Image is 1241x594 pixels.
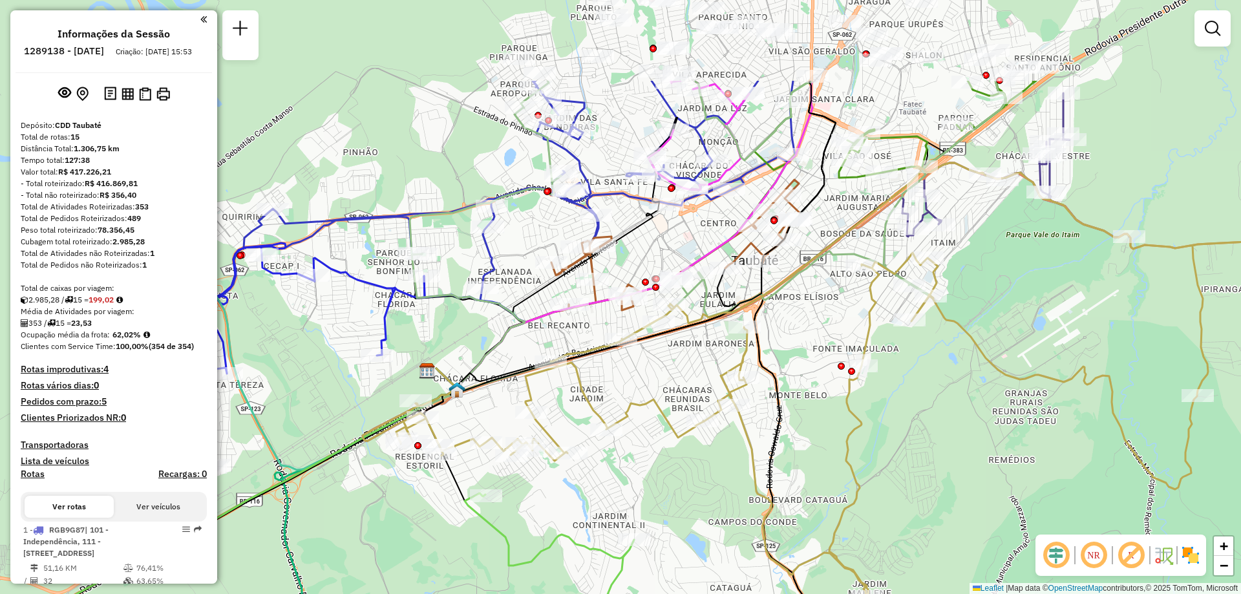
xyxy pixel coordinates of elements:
[121,412,126,423] strong: 0
[142,260,147,270] strong: 1
[114,496,203,518] button: Ver veículos
[21,306,207,317] div: Média de Atividades por viagem:
[65,155,90,165] strong: 127:38
[119,85,136,102] button: Visualizar relatório de Roteirização
[111,46,197,58] div: Criação: [DATE] 15:53
[23,525,109,558] span: | 101 - Independência, 111 - [STREET_ADDRESS]
[21,364,207,375] h4: Rotas improdutivas:
[150,248,154,258] strong: 1
[56,83,74,104] button: Exibir sessão original
[58,28,170,40] h4: Informações da Sessão
[135,202,149,211] strong: 353
[65,296,73,304] i: Total de rotas
[74,143,120,153] strong: 1.306,75 km
[1048,584,1103,593] a: OpenStreetMap
[21,469,45,480] a: Rotas
[1214,536,1233,556] a: Zoom in
[123,564,133,572] i: % de utilização do peso
[182,525,190,533] em: Opções
[136,562,201,575] td: 76,41%
[21,440,207,451] h4: Transportadoras
[21,131,207,143] div: Total de rotas:
[101,396,107,407] strong: 5
[30,577,38,585] i: Total de Atividades
[154,85,173,103] button: Imprimir Rotas
[58,167,111,176] strong: R$ 417.226,21
[24,45,104,57] h6: 1289138 - [DATE]
[1116,540,1147,571] span: Exibir rótulo
[43,575,123,588] td: 32
[1153,545,1174,566] img: Fluxo de ruas
[23,525,109,558] span: 1 -
[21,213,207,224] div: Total de Pedidos Roteirizados:
[85,178,138,188] strong: R$ 416.869,81
[1220,538,1228,554] span: +
[43,562,123,575] td: 51,16 KM
[1041,540,1072,571] span: Ocultar deslocamento
[70,132,80,142] strong: 15
[74,84,91,104] button: Centralizar mapa no depósito ou ponto de apoio
[25,496,114,518] button: Ver rotas
[23,575,30,588] td: /
[973,584,1004,593] a: Leaflet
[21,296,28,304] i: Cubagem total roteirizado
[200,12,207,27] a: Clique aqui para minimizar o painel
[21,396,107,407] h4: Pedidos com prazo:
[1078,540,1109,571] span: Ocultar NR
[1180,545,1201,566] img: Exibir/Ocultar setores
[21,224,207,236] div: Peso total roteirizado:
[71,318,92,328] strong: 23,53
[21,154,207,166] div: Tempo total:
[123,577,133,585] i: % de utilização da cubagem
[21,259,207,271] div: Total de Pedidos não Roteirizados:
[228,16,253,45] a: Nova sessão e pesquisa
[21,189,207,201] div: - Total não roteirizado:
[21,178,207,189] div: - Total roteirizado:
[21,120,207,131] div: Depósito:
[103,363,109,375] strong: 4
[1220,557,1228,573] span: −
[136,85,154,103] button: Visualizar Romaneio
[21,456,207,467] h4: Lista de veículos
[30,564,38,572] i: Distância Total
[98,225,134,235] strong: 78.356,45
[449,381,465,398] img: FAD TBT
[116,341,149,351] strong: 100,00%
[136,575,201,588] td: 63,65%
[21,248,207,259] div: Total de Atividades não Roteirizadas:
[143,331,150,339] em: Média calculada utilizando a maior ocupação (%Peso ou %Cubagem) de cada rota da sessão. Rotas cro...
[21,330,110,339] span: Ocupação média da frota:
[1006,584,1008,593] span: |
[1214,556,1233,575] a: Zoom out
[21,317,207,329] div: 353 / 15 =
[21,412,207,423] h4: Clientes Priorizados NR:
[112,237,145,246] strong: 2.985,28
[112,330,141,339] strong: 62,02%
[194,525,202,533] em: Rota exportada
[47,319,56,327] i: Total de rotas
[1200,16,1225,41] a: Exibir filtros
[94,379,99,391] strong: 0
[21,282,207,294] div: Total de caixas por viagem:
[49,525,85,535] span: RGB9G87
[127,213,141,223] strong: 489
[55,120,101,130] strong: CDD Taubaté
[149,341,194,351] strong: (354 de 354)
[89,295,114,304] strong: 199,02
[21,166,207,178] div: Valor total:
[21,236,207,248] div: Cubagem total roteirizado:
[116,296,123,304] i: Meta Caixas/viagem: 203,00 Diferença: -3,98
[101,84,119,104] button: Logs desbloquear sessão
[21,201,207,213] div: Total de Atividades Roteirizadas:
[419,363,436,379] img: CDD Taubaté
[970,583,1241,594] div: Map data © contributors,© 2025 TomTom, Microsoft
[21,380,207,391] h4: Rotas vários dias:
[21,341,116,351] span: Clientes com Service Time:
[100,190,136,200] strong: R$ 356,40
[21,294,207,306] div: 2.985,28 / 15 =
[158,469,207,480] h4: Recargas: 0
[21,319,28,327] i: Total de Atividades
[21,143,207,154] div: Distância Total:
